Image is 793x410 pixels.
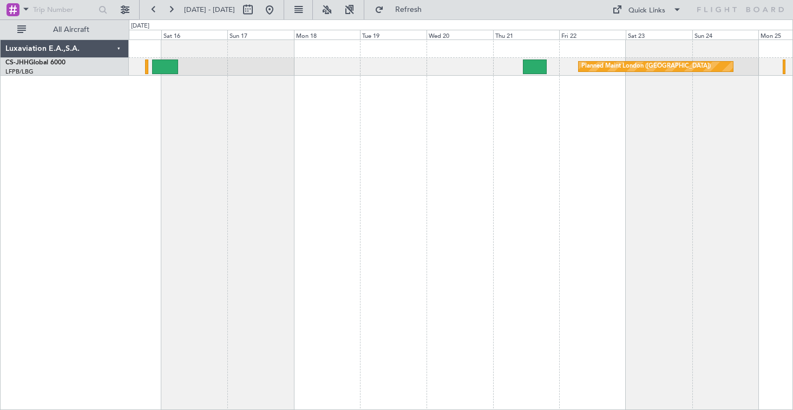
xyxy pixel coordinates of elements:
[161,30,228,39] div: Sat 16
[28,26,114,34] span: All Aircraft
[607,1,687,18] button: Quick Links
[5,59,29,66] span: CS-JHH
[427,30,493,39] div: Wed 20
[360,30,427,39] div: Tue 19
[386,6,431,14] span: Refresh
[628,5,665,16] div: Quick Links
[626,30,692,39] div: Sat 23
[227,30,294,39] div: Sun 17
[559,30,626,39] div: Fri 22
[131,22,149,31] div: [DATE]
[370,1,435,18] button: Refresh
[493,30,560,39] div: Thu 21
[12,21,117,38] button: All Aircraft
[33,2,95,18] input: Trip Number
[184,5,235,15] span: [DATE] - [DATE]
[5,59,65,66] a: CS-JHHGlobal 6000
[692,30,759,39] div: Sun 24
[5,68,34,76] a: LFPB/LBG
[581,58,711,75] div: Planned Maint London ([GEOGRAPHIC_DATA])
[294,30,361,39] div: Mon 18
